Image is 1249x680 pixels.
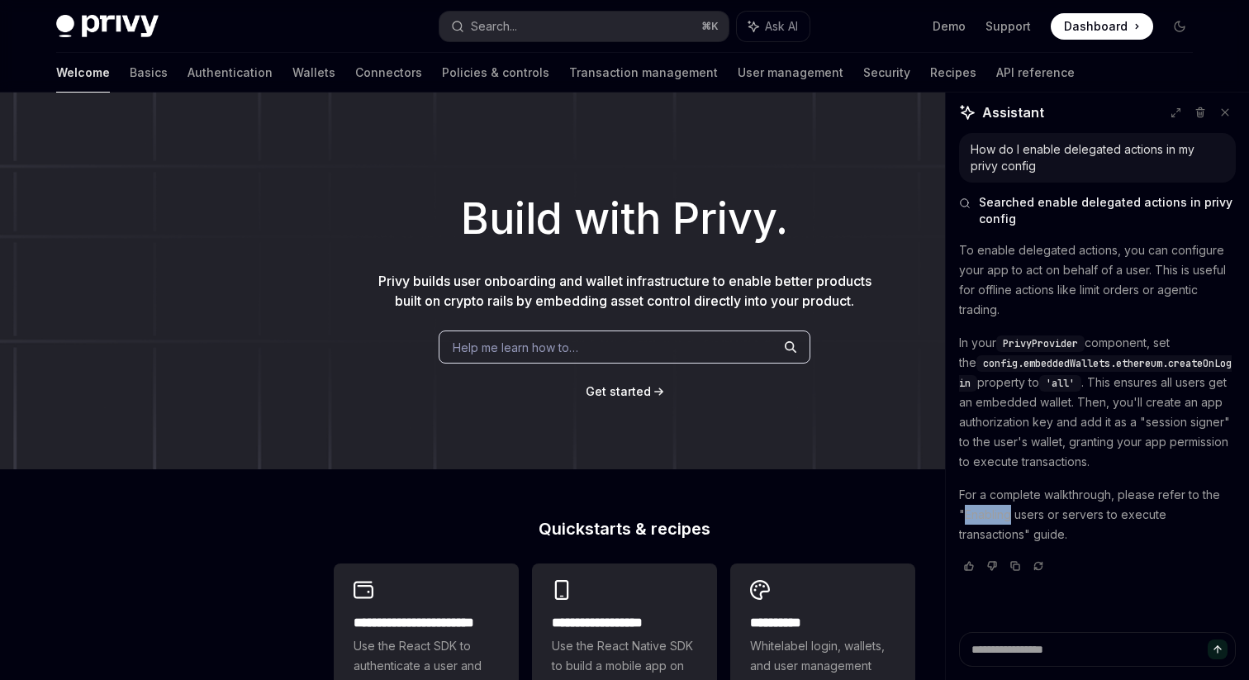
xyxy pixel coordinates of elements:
[959,357,1232,390] span: config.embeddedWallets.ethereum.createOnLogin
[586,383,651,400] a: Get started
[26,187,1223,251] h1: Build with Privy.
[1064,18,1128,35] span: Dashboard
[933,18,966,35] a: Demo
[971,141,1224,174] div: How do I enable delegated actions in my privy config
[378,273,871,309] span: Privy builds user onboarding and wallet infrastructure to enable better products built on crypto ...
[334,521,915,537] h2: Quickstarts & recipes
[56,53,110,93] a: Welcome
[442,53,549,93] a: Policies & controls
[188,53,273,93] a: Authentication
[586,384,651,398] span: Get started
[1208,640,1228,659] button: Send message
[863,53,910,93] a: Security
[737,12,810,41] button: Ask AI
[1051,13,1153,40] a: Dashboard
[959,194,1236,227] button: Searched enable delegated actions in privy config
[982,102,1044,122] span: Assistant
[569,53,718,93] a: Transaction management
[439,12,729,41] button: Search...⌘K
[130,53,168,93] a: Basics
[996,53,1075,93] a: API reference
[56,15,159,38] img: dark logo
[292,53,335,93] a: Wallets
[930,53,976,93] a: Recipes
[959,240,1236,320] p: To enable delegated actions, you can configure your app to act on behalf of a user. This is usefu...
[1166,13,1193,40] button: Toggle dark mode
[1046,377,1075,390] span: 'all'
[985,18,1031,35] a: Support
[738,53,843,93] a: User management
[1003,337,1078,350] span: PrivyProvider
[959,485,1236,544] p: For a complete walkthrough, please refer to the "Enabling users or servers to execute transaction...
[959,333,1236,472] p: In your component, set the property to . This ensures all users get an embedded wallet. Then, you...
[979,194,1236,227] span: Searched enable delegated actions in privy config
[453,339,578,356] span: Help me learn how to…
[765,18,798,35] span: Ask AI
[471,17,517,36] div: Search...
[355,53,422,93] a: Connectors
[701,20,719,33] span: ⌘ K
